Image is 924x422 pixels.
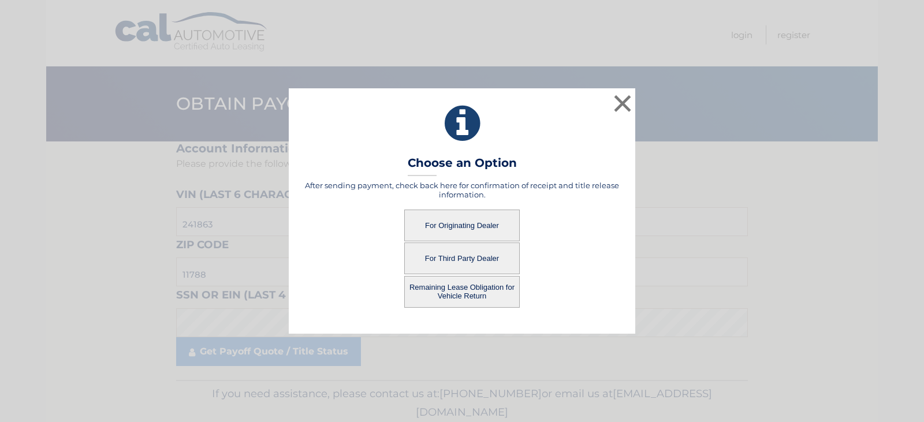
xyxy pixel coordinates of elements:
[404,210,520,241] button: For Originating Dealer
[303,181,621,199] h5: After sending payment, check back here for confirmation of receipt and title release information.
[611,92,634,115] button: ×
[404,276,520,308] button: Remaining Lease Obligation for Vehicle Return
[404,242,520,274] button: For Third Party Dealer
[408,156,517,176] h3: Choose an Option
